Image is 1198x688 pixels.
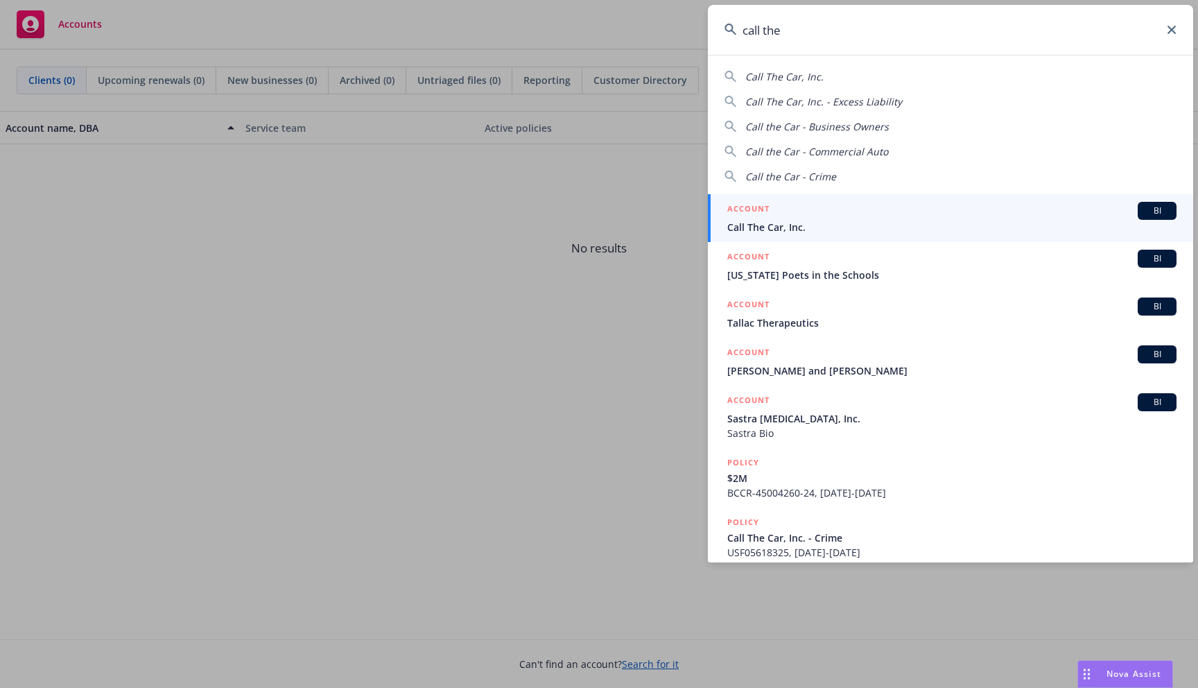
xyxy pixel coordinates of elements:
[1106,668,1161,680] span: Nova Assist
[727,202,770,218] h5: ACCOUNT
[727,545,1177,560] span: USF05618325, [DATE]-[DATE]
[1078,661,1095,687] div: Drag to move
[1143,300,1171,313] span: BI
[745,95,902,108] span: Call The Car, Inc. - Excess Liability
[727,393,770,410] h5: ACCOUNT
[1143,396,1171,409] span: BI
[727,426,1177,440] span: Sastra Bio
[745,120,889,133] span: Call the Car - Business Owners
[727,531,1177,545] span: Call The Car, Inc. - Crime
[727,220,1177,234] span: Call The Car, Inc.
[727,250,770,266] h5: ACCOUNT
[1143,252,1171,265] span: BI
[708,242,1193,290] a: ACCOUNTBI[US_STATE] Poets in the Schools
[727,316,1177,330] span: Tallac Therapeutics
[727,411,1177,426] span: Sastra [MEDICAL_DATA], Inc.
[727,363,1177,378] span: [PERSON_NAME] and [PERSON_NAME]
[727,456,759,470] h5: POLICY
[1143,205,1171,217] span: BI
[1143,348,1171,361] span: BI
[727,515,759,529] h5: POLICY
[708,290,1193,338] a: ACCOUNTBITallac Therapeutics
[708,448,1193,508] a: POLICY$2MBCCR-45004260-24, [DATE]-[DATE]
[708,508,1193,567] a: POLICYCall The Car, Inc. - CrimeUSF05618325, [DATE]-[DATE]
[708,5,1193,55] input: Search...
[745,70,824,83] span: Call The Car, Inc.
[1077,660,1173,688] button: Nova Assist
[708,386,1193,448] a: ACCOUNTBISastra [MEDICAL_DATA], Inc.Sastra Bio
[708,194,1193,242] a: ACCOUNTBICall The Car, Inc.
[745,145,888,158] span: Call the Car - Commercial Auto
[727,298,770,314] h5: ACCOUNT
[727,345,770,362] h5: ACCOUNT
[727,268,1177,282] span: [US_STATE] Poets in the Schools
[727,471,1177,485] span: $2M
[727,485,1177,500] span: BCCR-45004260-24, [DATE]-[DATE]
[708,338,1193,386] a: ACCOUNTBI[PERSON_NAME] and [PERSON_NAME]
[745,170,836,183] span: Call the Car - Crime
